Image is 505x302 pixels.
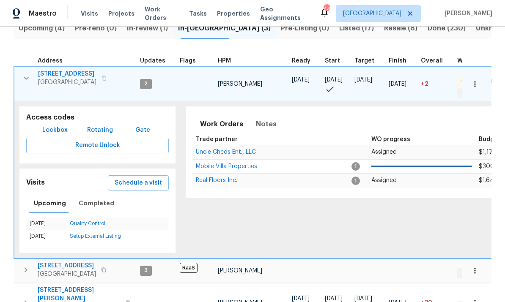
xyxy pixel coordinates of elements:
[339,22,374,34] span: Listed (17)
[371,176,472,185] p: Assigned
[196,178,237,183] a: Real Floors Inc.
[354,58,374,64] span: Target
[292,296,310,302] span: [DATE]
[260,5,309,22] span: Geo Assignments
[479,163,503,169] span: $300.00
[196,177,237,183] span: Real Floors Inc.
[81,9,98,18] span: Visits
[218,268,262,274] span: [PERSON_NAME]
[196,150,256,155] a: Uncle Cheds Ent., LLC
[108,175,169,191] button: Schedule a visit
[354,58,382,64] div: Target renovation project end date
[26,178,45,187] h5: Visits
[141,267,151,274] span: 3
[38,78,96,87] span: [GEOGRAPHIC_DATA]
[421,58,443,64] span: Overall
[479,136,500,142] span: Budget
[29,9,57,18] span: Maestro
[127,22,168,34] span: In-review (1)
[292,58,318,64] div: Earliest renovation start date (first business day after COE or Checkout)
[441,9,492,18] span: [PERSON_NAME]
[458,270,478,277] span: 2 WIP
[38,70,96,78] span: [STREET_ADDRESS]
[70,221,105,226] a: Quality Control
[389,58,406,64] span: Finish
[292,77,310,83] span: [DATE]
[479,149,505,155] span: $1,175.00
[141,80,151,87] span: 2
[19,22,65,34] span: Upcoming (4)
[75,22,117,34] span: Pre-reno (0)
[200,118,243,130] span: Work Orders
[371,136,410,142] span: WO progress
[115,178,162,188] span: Schedule a visit
[324,5,329,14] div: 44
[218,81,262,87] span: [PERSON_NAME]
[371,148,472,157] p: Assigned
[26,218,66,230] td: [DATE]
[325,58,340,64] span: Start
[196,164,257,169] a: Mobile Villa Properties
[321,67,351,101] td: Project started on time
[351,177,360,185] span: 1
[38,261,96,270] span: [STREET_ADDRESS]
[196,136,238,142] span: Trade partner
[39,122,71,138] button: Lockbox
[87,125,113,136] span: Rotating
[292,58,310,64] span: Ready
[421,58,450,64] div: Days past target finish date
[38,270,96,278] span: [GEOGRAPHIC_DATA]
[458,78,476,85] span: 1 QC
[256,118,277,130] span: Notes
[26,113,169,122] h5: Access codes
[217,9,250,18] span: Properties
[140,58,165,64] span: Updates
[281,22,329,34] span: Pre-Listing (0)
[180,58,196,64] span: Flags
[421,81,428,87] span: +2
[218,58,231,64] span: HPM
[38,58,63,64] span: Address
[33,140,162,151] span: Remote Unlock
[196,163,257,169] span: Mobile Villa Properties
[354,296,372,302] span: [DATE]
[145,5,179,22] span: Work Orders
[189,11,207,16] span: Tasks
[108,9,134,18] span: Projects
[196,149,256,155] span: Uncle Cheds Ent., LLC
[70,234,121,239] a: Setup External Listing
[389,58,414,64] div: Projected renovation finish date
[325,77,343,83] span: [DATE]
[178,22,271,34] span: In-[GEOGRAPHIC_DATA] (3)
[351,162,360,171] span: 1
[384,22,417,34] span: Resale (8)
[354,77,372,83] span: [DATE]
[479,177,494,183] span: $1.64
[42,125,68,136] span: Lockbox
[84,122,116,138] button: Rotating
[389,81,406,87] span: [DATE]
[417,67,454,101] td: 2 day(s) past target finish date
[26,138,169,153] button: Remote Unlock
[132,125,153,136] span: Gate
[343,9,401,18] span: [GEOGRAPHIC_DATA]
[26,230,66,243] td: [DATE]
[180,263,198,273] span: RaaS
[79,198,114,209] span: Completed
[457,58,504,64] span: WO Completion
[428,22,466,34] span: Done (230)
[458,90,480,97] span: 1 Sent
[129,122,156,138] button: Gate
[34,198,66,209] span: Upcoming
[325,296,343,302] span: [DATE]
[325,58,348,64] div: Actual renovation start date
